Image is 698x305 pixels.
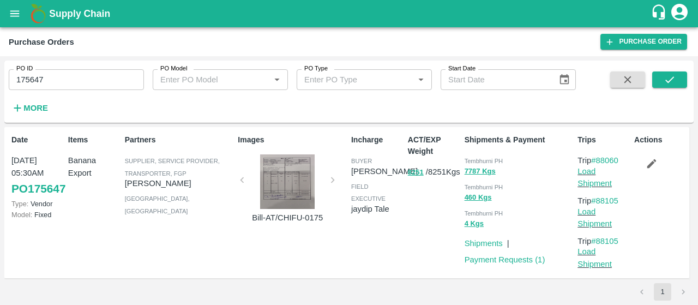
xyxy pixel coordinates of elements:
[670,2,689,25] div: account of current user
[414,73,428,87] button: Open
[11,210,64,220] p: Fixed
[465,192,492,204] button: 460 Kgs
[9,69,144,90] input: Enter PO ID
[465,239,503,248] a: Shipments
[554,69,575,90] button: Choose date
[11,154,64,179] p: [DATE] 05:30AM
[351,158,372,164] span: buyer
[503,233,509,249] div: |
[577,195,630,207] p: Trip
[465,255,545,264] a: Payment Requests (1)
[125,195,190,214] span: [GEOGRAPHIC_DATA] , [GEOGRAPHIC_DATA]
[577,154,630,166] p: Trip
[465,134,574,146] p: Shipments & Payment
[49,6,651,21] a: Supply Chain
[634,134,687,146] p: Actions
[465,218,484,230] button: 4 Kgs
[16,64,33,73] label: PO ID
[577,207,612,228] a: Load Shipment
[238,134,347,146] p: Images
[465,184,503,190] span: Tembhurni PH
[9,35,74,49] div: Purchase Orders
[11,134,64,146] p: Date
[68,134,121,146] p: Items
[577,247,612,268] a: Load Shipment
[654,283,671,301] button: page 1
[27,3,49,25] img: logo
[11,179,65,199] a: PO175647
[408,166,424,179] button: 8251
[408,134,460,157] p: ACT/EXP Weight
[9,99,51,117] button: More
[577,167,612,188] a: Load Shipment
[270,73,284,87] button: Open
[465,158,503,164] span: Tembhurni PH
[125,134,234,146] p: Partners
[11,199,64,209] p: Vendor
[591,196,618,205] a: #88105
[351,165,418,177] p: [PERSON_NAME]
[23,104,48,112] strong: More
[591,237,618,246] a: #88105
[448,64,476,73] label: Start Date
[304,64,328,73] label: PO Type
[577,235,630,247] p: Trip
[300,73,396,87] input: Enter PO Type
[11,200,28,208] span: Type:
[465,210,503,217] span: Tembhurni PH
[125,158,220,176] span: Supplier, Service Provider, Transporter, FGP
[577,134,630,146] p: Trips
[465,165,496,178] button: 7787 Kgs
[351,183,386,202] span: field executive
[408,166,460,178] p: / 8251 Kgs
[160,64,188,73] label: PO Model
[441,69,550,90] input: Start Date
[49,8,110,19] b: Supply Chain
[631,283,694,301] nav: pagination navigation
[125,177,234,189] p: [PERSON_NAME]
[351,134,404,146] p: Incharge
[2,1,27,26] button: open drawer
[156,73,252,87] input: Enter PO Model
[11,211,32,219] span: Model:
[68,154,121,179] p: Banana Export
[651,4,670,23] div: customer-support
[351,203,404,215] p: jaydip Tale
[591,156,618,165] a: #88060
[600,34,687,50] a: Purchase Order
[246,212,328,224] p: Bill-AT/CHIFU-0175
